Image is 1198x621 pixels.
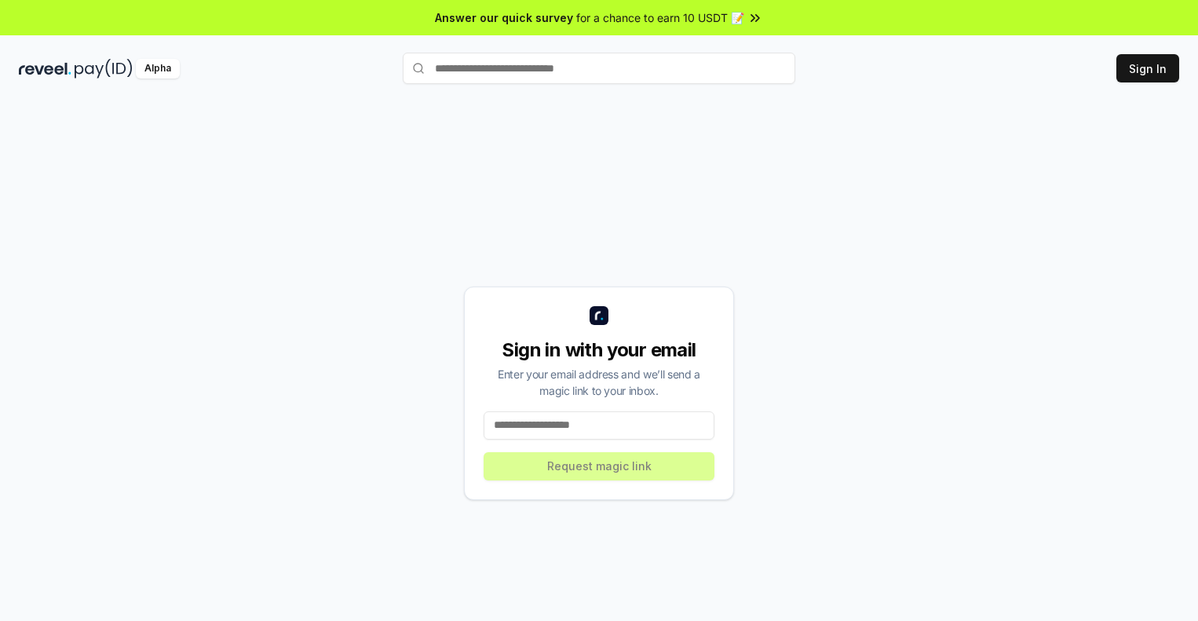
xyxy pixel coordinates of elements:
div: Alpha [136,59,180,79]
span: for a chance to earn 10 USDT 📝 [576,9,744,26]
button: Sign In [1116,54,1179,82]
span: Answer our quick survey [435,9,573,26]
img: logo_small [590,306,608,325]
img: pay_id [75,59,133,79]
div: Sign in with your email [484,338,714,363]
img: reveel_dark [19,59,71,79]
div: Enter your email address and we’ll send a magic link to your inbox. [484,366,714,399]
